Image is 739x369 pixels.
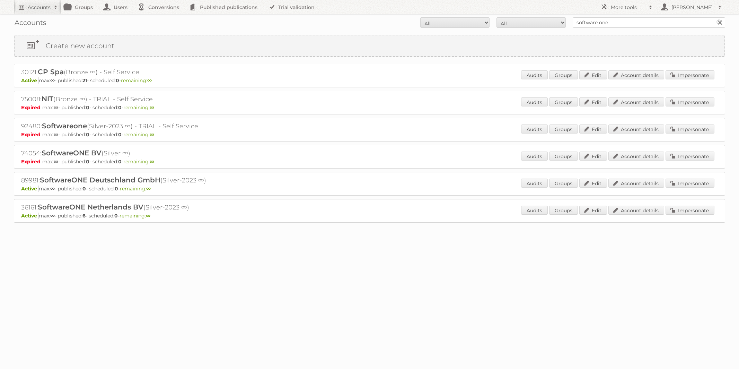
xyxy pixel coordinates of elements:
[115,186,118,192] strong: 0
[86,131,89,138] strong: 0
[50,213,55,219] strong: ∞
[670,4,715,11] h2: [PERSON_NAME]
[21,122,264,131] h2: 92480: (Silver-2023 ∞) - TRIAL - Self Service
[54,104,58,111] strong: ∞
[21,131,42,138] span: Expired
[38,68,64,76] span: CP Spa
[608,179,664,188] a: Account details
[123,131,154,138] span: remaining:
[114,213,118,219] strong: 0
[21,158,42,165] span: Expired
[579,179,607,188] a: Edit
[150,104,154,111] strong: ∞
[82,213,86,219] strong: 6
[21,104,42,111] span: Expired
[608,97,664,106] a: Account details
[21,77,39,84] span: Active
[118,131,122,138] strong: 0
[146,213,150,219] strong: ∞
[54,131,58,138] strong: ∞
[42,95,53,103] span: NIT
[21,213,39,219] span: Active
[150,131,154,138] strong: ∞
[21,186,718,192] p: max: - published: - scheduled: -
[21,149,264,158] h2: 74054: (Silver ∞)
[579,152,607,161] a: Edit
[118,158,122,165] strong: 0
[521,206,548,215] a: Audits
[521,97,548,106] a: Audits
[38,203,143,211] span: SoftwareONE Netherlands BV
[549,97,578,106] a: Groups
[50,186,55,192] strong: ∞
[123,104,154,111] span: remaining:
[666,206,714,215] a: Impersonate
[150,158,154,165] strong: ∞
[549,152,578,161] a: Groups
[666,179,714,188] a: Impersonate
[549,70,578,79] a: Groups
[611,4,645,11] h2: More tools
[21,176,264,185] h2: 89981: (Silver-2023 ∞)
[21,77,718,84] p: max: - published: - scheduled: -
[21,203,264,212] h2: 36161: (Silver-2023 ∞)
[521,152,548,161] a: Audits
[21,131,718,138] p: max: - published: - scheduled: -
[86,158,89,165] strong: 0
[714,17,725,28] input: Search
[54,158,58,165] strong: ∞
[21,186,39,192] span: Active
[40,176,160,184] span: SoftwareONE Deutschland GmbH
[146,186,151,192] strong: ∞
[82,77,87,84] strong: 21
[86,104,89,111] strong: 0
[549,206,578,215] a: Groups
[21,104,718,111] p: max: - published: - scheduled: -
[21,213,718,219] p: max: - published: - scheduled: -
[118,104,122,111] strong: 0
[666,152,714,161] a: Impersonate
[147,77,152,84] strong: ∞
[549,179,578,188] a: Groups
[666,97,714,106] a: Impersonate
[82,186,86,192] strong: 0
[549,125,578,134] a: Groups
[608,206,664,215] a: Account details
[28,4,51,11] h2: Accounts
[21,68,264,77] h2: 30121: (Bronze ∞) - Self Service
[579,206,607,215] a: Edit
[116,77,119,84] strong: 0
[666,70,714,79] a: Impersonate
[15,35,724,56] a: Create new account
[666,125,714,134] a: Impersonate
[123,158,154,165] span: remaining:
[21,95,264,104] h2: 75008: (Bronze ∞) - TRIAL - Self Service
[608,152,664,161] a: Account details
[42,122,87,130] span: Softwareone
[521,179,548,188] a: Audits
[579,97,607,106] a: Edit
[608,125,664,134] a: Account details
[50,77,55,84] strong: ∞
[120,186,151,192] span: remaining:
[579,70,607,79] a: Edit
[120,213,150,219] span: remaining:
[42,149,102,157] span: SoftwareONE BV
[21,158,718,165] p: max: - published: - scheduled: -
[521,70,548,79] a: Audits
[121,77,152,84] span: remaining:
[579,125,607,134] a: Edit
[521,125,548,134] a: Audits
[608,70,664,79] a: Account details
